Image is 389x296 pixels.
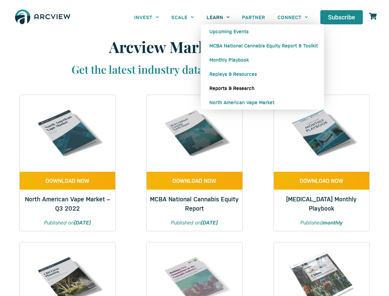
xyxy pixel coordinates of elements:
[46,178,89,183] span: DOWNLOAD NOW
[29,95,106,171] img: Q3 2022 VAPE REPORT
[236,10,271,24] a: PARTNER
[271,10,314,24] a: CONNECT
[12,6,73,28] img: The Arcview Group
[26,219,109,226] p: Published on
[201,39,324,53] a: MCBA National Cannabis Equity Report & Toolkit
[150,195,239,212] a: MCBA National Cannabis Equity Report
[328,14,355,20] span: Subscribe
[201,67,324,81] a: Replays & Resources
[25,195,110,212] a: North American Vape Market – Q3 2022
[201,10,236,24] a: LEARN
[74,220,91,226] strong: [DATE]
[201,53,324,67] a: Monthly Playbook
[28,62,361,76] h3: Get the latest industry data to drive your decisions
[320,10,363,24] a: Subscribe
[147,172,242,190] a: DOWNLOAD NOW
[20,172,115,190] a: DOWNLOAD NOW
[153,219,236,226] p: Published on
[274,172,369,190] a: DOWNLOAD NOW
[201,24,324,110] ul: LEARN
[201,24,324,39] a: Upcoming Events
[28,38,361,56] h1: Arcview Market Reports
[283,95,360,171] img: Cannabis & Hemp Monthly Playbook
[280,219,363,226] p: Published
[172,178,216,183] span: DOWNLOAD NOW
[286,195,357,212] a: [MEDICAL_DATA] Monthly Playbook
[323,220,343,226] strong: monthly
[165,10,200,24] a: SCALE
[300,178,343,183] span: DOWNLOAD NOW
[128,10,314,24] nav: Menu
[128,10,165,24] a: INVEST
[201,95,324,109] a: North American Vape Market
[201,81,324,95] a: Reports & Research
[201,220,218,226] strong: [DATE]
